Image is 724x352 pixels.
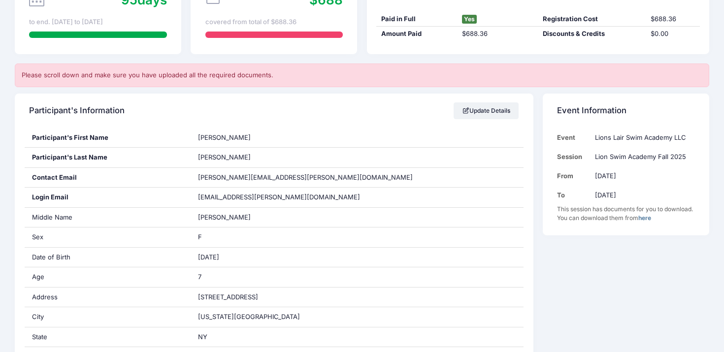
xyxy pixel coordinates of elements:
[25,168,191,188] div: Contact Email
[557,186,590,205] td: To
[198,233,202,241] span: F
[557,205,694,223] div: This session has documents for you to download. You can download them from
[25,227,191,247] div: Sex
[646,14,699,24] div: $688.36
[198,192,360,202] span: [EMAIL_ADDRESS][PERSON_NAME][DOMAIN_NAME]
[25,148,191,167] div: Participant's Last Name
[538,14,646,24] div: Registration Cost
[15,64,709,87] div: Please scroll down and make sure you have uploaded all the required documents.
[590,128,695,147] td: Lions Lair Swim Academy LLC
[557,147,590,166] td: Session
[29,17,166,27] div: to end. [DATE] to [DATE]
[198,213,251,221] span: [PERSON_NAME]
[25,288,191,307] div: Address
[25,208,191,227] div: Middle Name
[376,29,457,39] div: Amount Paid
[25,327,191,347] div: State
[376,14,457,24] div: Paid in Full
[457,29,538,39] div: $688.36
[198,153,251,161] span: [PERSON_NAME]
[25,267,191,287] div: Age
[25,128,191,148] div: Participant's First Name
[205,17,343,27] div: covered from total of $688.36
[198,253,219,261] span: [DATE]
[198,133,251,141] span: [PERSON_NAME]
[462,15,477,24] span: Yes
[538,29,646,39] div: Discounts & Credits
[198,173,413,181] span: [PERSON_NAME][EMAIL_ADDRESS][PERSON_NAME][DOMAIN_NAME]
[557,96,626,125] h4: Event Information
[25,307,191,327] div: City
[198,273,201,281] span: 7
[25,248,191,267] div: Date of Birth
[198,293,258,301] span: [STREET_ADDRESS]
[454,102,519,119] a: Update Details
[646,29,699,39] div: $0.00
[590,166,695,186] td: [DATE]
[590,186,695,205] td: [DATE]
[590,147,695,166] td: Lion Swim Academy Fall 2025
[198,333,207,341] span: NY
[557,166,590,186] td: From
[557,128,590,147] td: Event
[25,188,191,207] div: Login Email
[638,214,651,222] a: here
[29,96,125,125] h4: Participant's Information
[198,313,300,320] span: [US_STATE][GEOGRAPHIC_DATA]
